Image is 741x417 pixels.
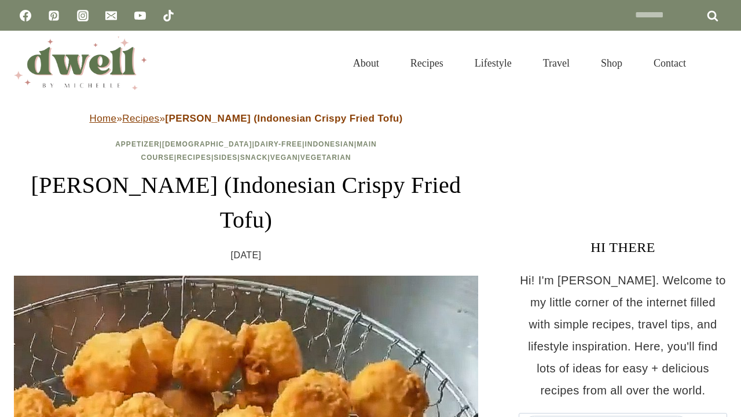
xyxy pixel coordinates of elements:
strong: [PERSON_NAME] (Indonesian Crispy Fried Tofu) [165,113,402,124]
span: | | | | | | | | | [115,140,377,162]
a: TikTok [157,4,180,27]
time: [DATE] [231,247,262,264]
a: Facebook [14,4,37,27]
a: Vegetarian [300,153,351,162]
h3: HI THERE [519,237,727,258]
a: Dairy-Free [255,140,302,148]
nav: Primary Navigation [338,43,702,83]
a: Indonesian [305,140,354,148]
a: Travel [527,43,585,83]
button: View Search Form [707,53,727,73]
a: Lifestyle [459,43,527,83]
a: Contact [638,43,702,83]
a: Snack [240,153,268,162]
a: Home [89,113,116,124]
img: DWELL by michelle [14,36,147,90]
a: Recipes [395,43,459,83]
a: Recipes [122,113,159,124]
a: Recipes [177,153,211,162]
a: Pinterest [42,4,65,27]
a: Sides [214,153,237,162]
a: YouTube [129,4,152,27]
a: Email [100,4,123,27]
a: Instagram [71,4,94,27]
p: Hi! I'm [PERSON_NAME]. Welcome to my little corner of the internet filled with simple recipes, tr... [519,269,727,401]
span: » » [89,113,402,124]
a: Vegan [270,153,298,162]
a: Appetizer [115,140,159,148]
h1: [PERSON_NAME] (Indonesian Crispy Fried Tofu) [14,168,478,237]
a: Shop [585,43,638,83]
a: About [338,43,395,83]
a: [DEMOGRAPHIC_DATA] [162,140,252,148]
